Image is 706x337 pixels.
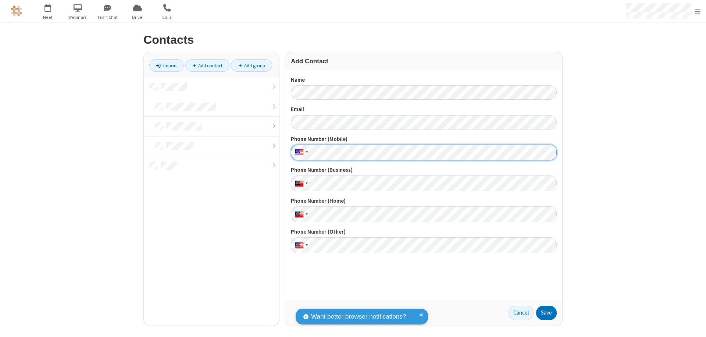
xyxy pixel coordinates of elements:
label: Name [291,76,557,84]
span: Drive [124,14,151,21]
img: QA Selenium DO NOT DELETE OR CHANGE [11,6,22,17]
span: Want better browser notifications? [311,312,406,322]
h3: Add Contact [291,58,557,65]
a: Import [149,59,184,72]
div: United States: + 1 [291,145,310,160]
a: Cancel [509,306,534,320]
span: Webinars [64,14,92,21]
div: United States: + 1 [291,175,310,191]
label: Phone Number (Home) [291,197,557,205]
label: Phone Number (Mobile) [291,135,557,143]
button: Save [536,306,557,320]
a: Add group [231,59,272,72]
span: Team Chat [94,14,121,21]
a: Add contact [185,59,230,72]
div: United States: + 1 [291,237,310,253]
label: Phone Number (Business) [291,166,557,174]
span: Meet [34,14,62,21]
label: Phone Number (Other) [291,228,557,236]
span: Calls [153,14,181,21]
label: Email [291,105,557,114]
h2: Contacts [143,33,563,46]
div: United States: + 1 [291,206,310,222]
